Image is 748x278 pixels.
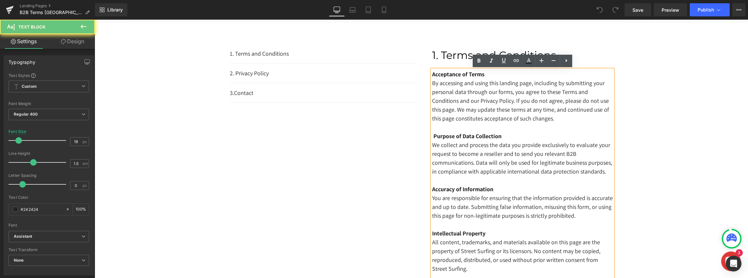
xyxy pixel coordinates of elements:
div: Text Styles [9,73,89,78]
strong: Accuracy of Information [338,166,399,173]
strong: Purpose of Data Collection [339,113,407,120]
a: 2. Privacy Policy [135,50,174,57]
a: 1. Terms and Conditions [135,30,194,38]
div: Font [9,223,89,228]
a: Preview [654,3,687,16]
span: Contact [139,69,159,77]
div: % [73,204,89,215]
span: px [82,139,88,144]
a: Design [49,34,96,49]
a: 3.Contact [135,69,159,77]
div: Text Transform [9,248,89,252]
p: You are responsible for ensuring that the information provided is accurate and up to date. Submit... [338,174,518,200]
p: All content, trademarks, and materials available on this page are the property of Street Surfing ... [338,218,518,253]
button: Publish [690,3,730,16]
b: Custom [22,84,37,89]
button: Undo [593,3,606,16]
input: Color [21,206,63,213]
p: We collect and process the data you provide exclusively to evaluate your request to become a rese... [338,121,518,156]
a: Laptop [345,3,360,16]
i: Assistant [14,234,32,239]
b: None [14,258,24,263]
a: Landing Pages [20,3,95,9]
button: Redo [609,3,622,16]
div: Font Size [9,129,27,134]
div: Open Intercom Messenger [726,256,741,271]
span: em [82,161,88,166]
a: Tablet [360,3,376,16]
span: B2B Terms [GEOGRAPHIC_DATA] [20,10,82,15]
strong: Acceptance of Terms [338,51,390,58]
inbox-online-store-chat: Shopify online store chat [625,232,648,253]
div: Font Weight [9,102,89,106]
span: Text Block [18,24,46,29]
h2: 1. Terms and Conditions [338,29,518,42]
p: By accessing and using this landing page, including by submitting your personal data through our ... [338,59,518,103]
a: Desktop [329,3,345,16]
div: Typography [9,56,35,65]
div: Text Color [9,195,89,200]
span: px [82,183,88,188]
a: New Library [95,3,127,16]
span: Preview [662,7,679,13]
button: More [732,3,745,16]
div: Line Height [9,151,89,156]
span: Save [632,7,643,13]
span: Publish [698,7,714,12]
strong: Intellectual Property [338,210,391,217]
a: Mobile [376,3,392,16]
span: Library [107,7,123,13]
b: Regular 400 [14,112,38,117]
div: Letter Spacing [9,173,89,178]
